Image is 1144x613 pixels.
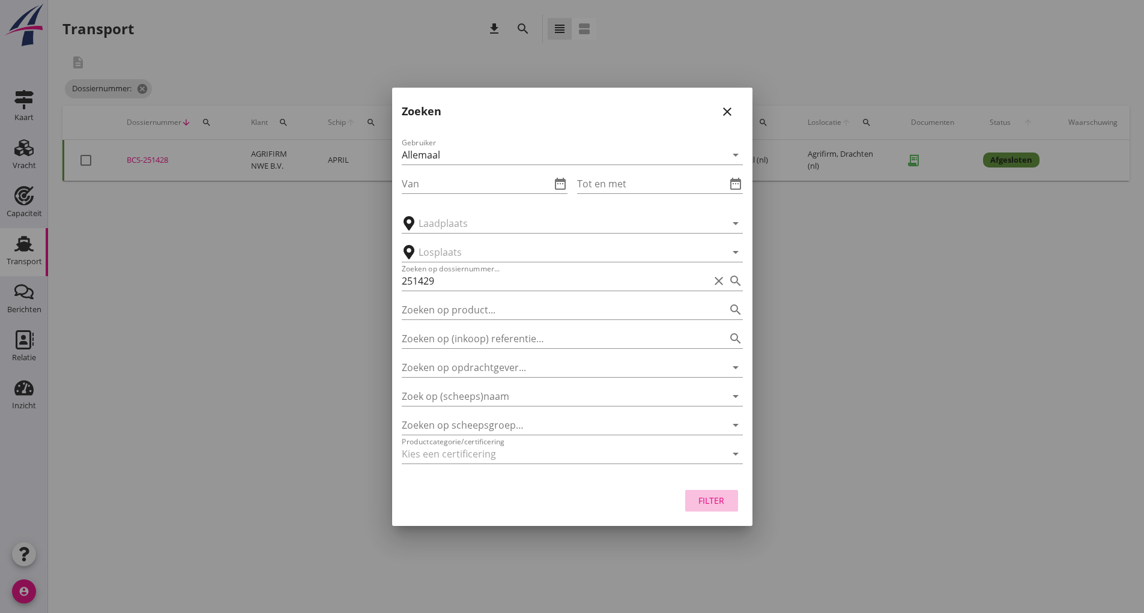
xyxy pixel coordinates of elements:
input: Zoeken op opdrachtgever... [402,358,709,377]
div: Filter [695,494,728,507]
i: search [728,274,743,288]
i: arrow_drop_down [728,216,743,231]
h2: Zoeken [402,103,441,119]
input: Zoek op (scheeps)naam [402,387,709,406]
input: Zoeken op product... [402,300,709,319]
i: arrow_drop_down [728,360,743,375]
input: Zoeken op (inkoop) referentie… [402,329,709,348]
div: Allemaal [402,149,440,160]
input: Tot en met [577,174,726,193]
i: arrow_drop_down [728,148,743,162]
i: search [728,331,743,346]
i: date_range [553,177,567,191]
i: search [728,303,743,317]
input: Zoeken op dossiernummer... [402,271,709,291]
button: Filter [685,490,738,512]
i: close [720,104,734,119]
i: arrow_drop_down [728,447,743,461]
i: arrow_drop_down [728,418,743,432]
i: arrow_drop_down [728,245,743,259]
input: Losplaats [419,243,709,262]
input: Laadplaats [419,214,709,233]
i: clear [712,274,726,288]
i: arrow_drop_down [728,389,743,403]
input: Van [402,174,551,193]
i: date_range [728,177,743,191]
